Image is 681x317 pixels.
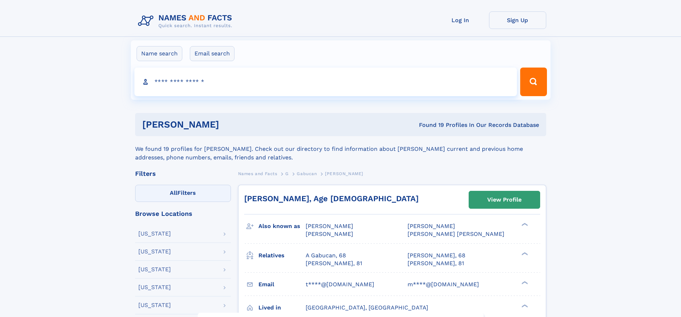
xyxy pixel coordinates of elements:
span: [PERSON_NAME] [306,223,353,229]
a: Sign Up [489,11,546,29]
div: We found 19 profiles for [PERSON_NAME]. Check out our directory to find information about [PERSON... [135,136,546,162]
a: View Profile [469,191,540,208]
span: [GEOGRAPHIC_DATA], [GEOGRAPHIC_DATA] [306,304,428,311]
div: [US_STATE] [138,249,171,254]
div: Found 19 Profiles In Our Records Database [319,121,539,129]
span: All [170,189,177,196]
div: [US_STATE] [138,231,171,237]
div: ❯ [520,280,528,285]
h3: Also known as [258,220,306,232]
a: A Gabucan, 68 [306,252,346,259]
div: ❯ [520,222,528,227]
button: Search Button [520,68,547,96]
div: ❯ [520,303,528,308]
h3: Relatives [258,249,306,262]
h3: Email [258,278,306,291]
div: View Profile [487,192,522,208]
label: Name search [137,46,182,61]
div: ❯ [520,251,528,256]
img: Logo Names and Facts [135,11,238,31]
a: Names and Facts [238,169,277,178]
span: [PERSON_NAME] [408,223,455,229]
div: Filters [135,170,231,177]
span: [PERSON_NAME] [325,171,363,176]
div: [US_STATE] [138,284,171,290]
label: Filters [135,185,231,202]
span: [PERSON_NAME] [PERSON_NAME] [408,231,504,237]
a: [PERSON_NAME], Age [DEMOGRAPHIC_DATA] [244,194,419,203]
div: [US_STATE] [138,302,171,308]
div: [US_STATE] [138,267,171,272]
h3: Lived in [258,302,306,314]
span: [PERSON_NAME] [306,231,353,237]
a: G [285,169,289,178]
input: search input [134,68,517,96]
a: [PERSON_NAME], 81 [408,259,464,267]
span: G [285,171,289,176]
span: Gabucan [297,171,317,176]
a: [PERSON_NAME], 68 [408,252,465,259]
h1: [PERSON_NAME] [142,120,319,129]
a: Log In [432,11,489,29]
label: Email search [190,46,235,61]
a: Gabucan [297,169,317,178]
div: Browse Locations [135,210,231,217]
a: [PERSON_NAME], 81 [306,259,362,267]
